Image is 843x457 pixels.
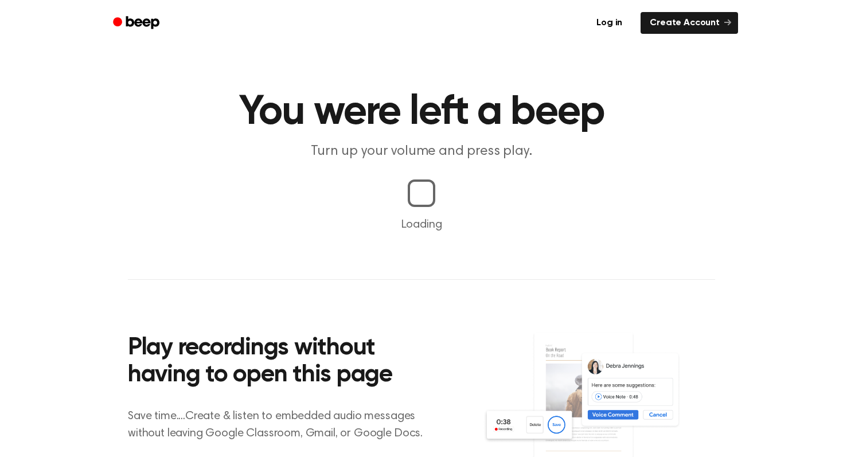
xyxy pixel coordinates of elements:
[128,335,437,389] h2: Play recordings without having to open this page
[105,12,170,34] a: Beep
[128,408,437,442] p: Save time....Create & listen to embedded audio messages without leaving Google Classroom, Gmail, ...
[201,142,642,161] p: Turn up your volume and press play.
[641,12,738,34] a: Create Account
[14,216,829,233] p: Loading
[128,92,715,133] h1: You were left a beep
[585,10,634,36] a: Log in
